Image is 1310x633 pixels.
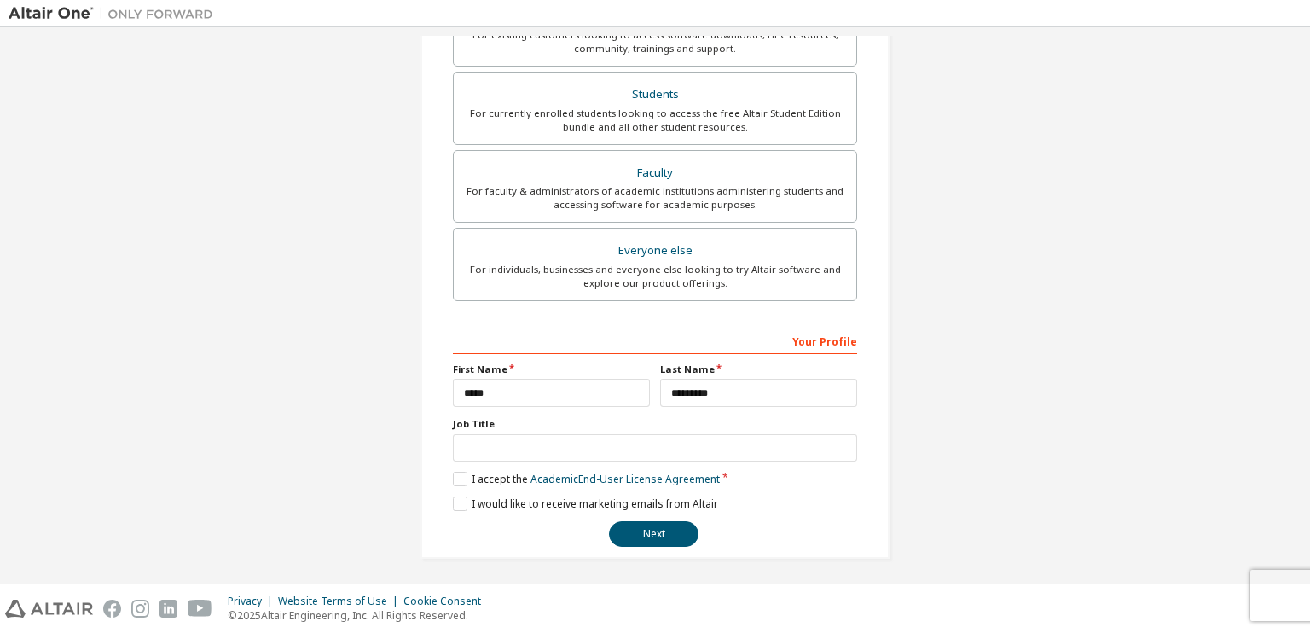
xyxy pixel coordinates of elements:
[453,363,650,376] label: First Name
[9,5,222,22] img: Altair One
[453,327,857,354] div: Your Profile
[278,595,403,608] div: Website Terms of Use
[464,107,846,134] div: For currently enrolled students looking to access the free Altair Student Edition bundle and all ...
[228,608,491,623] p: © 2025 Altair Engineering, Inc. All Rights Reserved.
[453,472,720,486] label: I accept the
[464,239,846,263] div: Everyone else
[464,161,846,185] div: Faculty
[464,263,846,290] div: For individuals, businesses and everyone else looking to try Altair software and explore our prod...
[660,363,857,376] label: Last Name
[464,184,846,212] div: For faculty & administrators of academic institutions administering students and accessing softwa...
[228,595,278,608] div: Privacy
[530,472,720,486] a: Academic End-User License Agreement
[609,521,698,547] button: Next
[464,28,846,55] div: For existing customers looking to access software downloads, HPC resources, community, trainings ...
[464,83,846,107] div: Students
[188,600,212,618] img: youtube.svg
[159,600,177,618] img: linkedin.svg
[131,600,149,618] img: instagram.svg
[403,595,491,608] div: Cookie Consent
[453,497,718,511] label: I would like to receive marketing emails from Altair
[5,600,93,618] img: altair_logo.svg
[103,600,121,618] img: facebook.svg
[453,417,857,431] label: Job Title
